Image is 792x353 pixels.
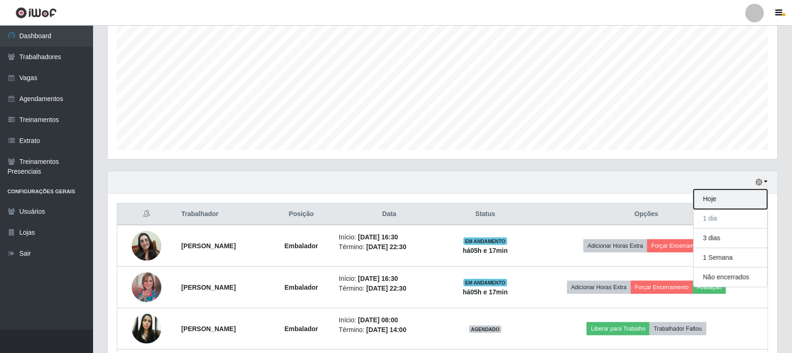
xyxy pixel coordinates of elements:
[631,281,693,294] button: Forçar Encerramento
[463,279,508,286] span: EM ANDAMENTO
[694,209,767,229] button: 1 dia
[339,274,440,284] li: Início:
[694,248,767,268] button: 1 Semana
[647,239,710,252] button: Forçar Encerramento
[694,268,767,287] button: Não encerrados
[284,242,318,250] strong: Embalador
[284,284,318,291] strong: Embalador
[366,326,406,333] time: [DATE] 14:00
[339,284,440,293] li: Término:
[463,247,508,254] strong: há 05 h e 17 min
[587,322,650,335] button: Liberar para Trabalho
[469,326,502,333] span: AGENDADO
[284,325,318,333] strong: Embalador
[132,231,161,261] img: 1754064940964.jpeg
[181,284,236,291] strong: [PERSON_NAME]
[339,325,440,335] li: Término:
[366,243,406,251] time: [DATE] 22:30
[567,281,631,294] button: Adicionar Horas Extra
[176,204,269,225] th: Trabalhador
[339,242,440,252] li: Término:
[694,190,767,209] button: Hoje
[358,275,398,282] time: [DATE] 16:30
[693,281,726,294] button: Avaliação
[525,204,768,225] th: Opções
[358,316,398,324] time: [DATE] 08:00
[366,285,406,292] time: [DATE] 22:30
[333,204,445,225] th: Data
[358,233,398,241] time: [DATE] 16:30
[694,229,767,248] button: 3 dias
[584,239,647,252] button: Adicionar Horas Extra
[463,288,508,296] strong: há 05 h e 17 min
[181,325,236,333] strong: [PERSON_NAME]
[339,232,440,242] li: Início:
[181,242,236,250] strong: [PERSON_NAME]
[650,322,706,335] button: Trabalhador Faltou
[15,7,57,19] img: CoreUI Logo
[339,315,440,325] li: Início:
[132,314,161,344] img: 1616161514229.jpeg
[445,204,525,225] th: Status
[132,272,161,302] img: 1753388876118.jpeg
[269,204,333,225] th: Posição
[463,238,508,245] span: EM ANDAMENTO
